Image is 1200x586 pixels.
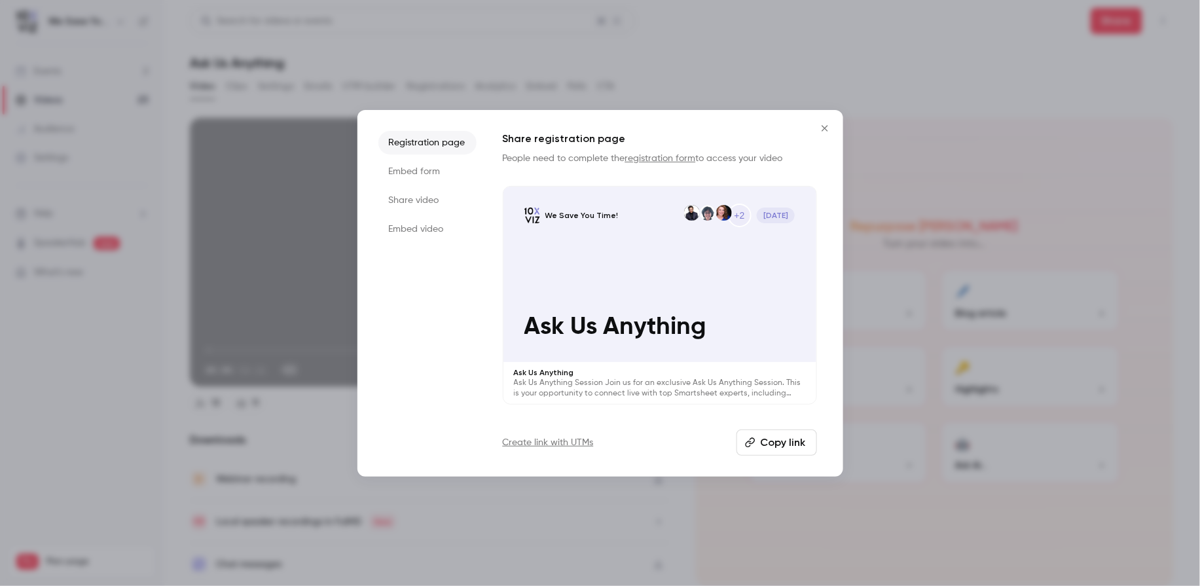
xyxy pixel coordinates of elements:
p: Ask Us Anything [524,313,795,341]
li: Embed video [378,217,477,241]
a: registration form [625,154,696,163]
button: Copy link [736,430,817,456]
img: Dansong Wang [700,205,716,221]
li: Registration page [378,131,477,155]
li: Embed form [378,160,477,183]
span: [DATE] [757,208,795,223]
p: We Save You Time! [545,210,619,221]
button: Close [812,115,838,141]
p: Ask Us Anything Session Join us for an exclusive Ask Us Anything Session. This is your opportunit... [514,378,806,399]
li: Share video [378,189,477,212]
img: Jennifer Jones [716,205,732,221]
div: +2 [728,204,752,227]
img: Dustin Wise [684,205,700,221]
img: Ask Us Anything [524,208,540,223]
h1: Share registration page [503,131,817,147]
p: Ask Us Anything [514,367,806,378]
a: Create link with UTMs [503,436,594,449]
p: People need to complete the to access your video [503,152,817,165]
a: Ask Us AnythingWe Save You Time!+2Jennifer JonesDansong WangDustin Wise[DATE]Ask Us AnythingAsk U... [503,186,817,405]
